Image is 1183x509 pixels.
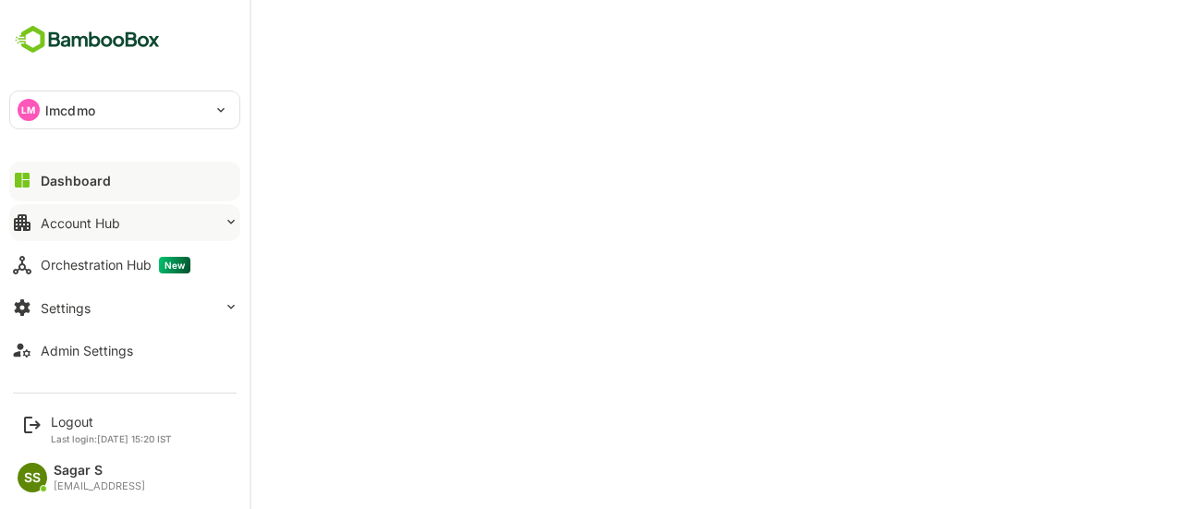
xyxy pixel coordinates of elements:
div: SS [18,463,47,492]
div: Sagar S [54,463,145,479]
button: Orchestration HubNew [9,247,240,284]
div: LM [18,99,40,121]
button: Admin Settings [9,332,240,369]
p: lmcdmo [45,101,95,120]
button: Account Hub [9,204,240,241]
div: LMlmcdmo [10,91,239,128]
div: Orchestration Hub [41,257,190,273]
div: Settings [41,300,91,316]
button: Dashboard [9,162,240,199]
img: BambooboxFullLogoMark.5f36c76dfaba33ec1ec1367b70bb1252.svg [9,22,165,57]
button: Settings [9,289,240,326]
div: [EMAIL_ADDRESS] [54,480,145,492]
p: Last login: [DATE] 15:20 IST [51,433,172,444]
div: Admin Settings [41,343,133,358]
div: Account Hub [41,215,120,231]
div: Logout [51,414,172,430]
span: New [159,257,190,273]
div: Dashboard [41,173,111,188]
